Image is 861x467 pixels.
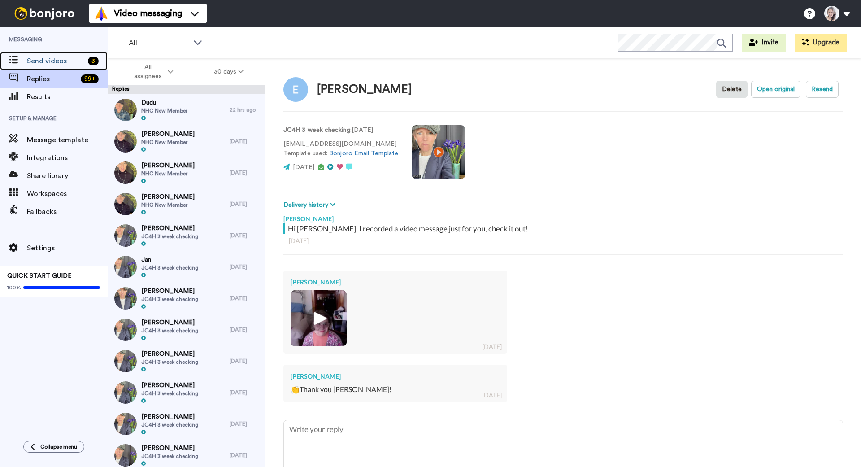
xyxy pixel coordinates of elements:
a: [PERSON_NAME]NHC New Member[DATE] [108,188,265,220]
span: JC4H 3 week checking [141,358,198,366]
span: All [129,38,189,48]
img: a46dc44f-86ac-4261-aa0c-bad26fe69ad2-thumb.jpg [114,319,137,341]
span: QUICK START GUIDE [7,273,72,279]
span: Settings [27,243,108,253]
button: 30 days [194,64,264,80]
img: cef5497f-72e8-4576-bb66-0610b0061566-thumb.jpg [114,161,137,184]
div: [DATE] [230,295,261,302]
div: [PERSON_NAME] [291,372,500,381]
div: 👏Thank you [PERSON_NAME]! [291,384,500,395]
span: [PERSON_NAME] [141,192,195,201]
img: 0295796c-4cdc-4b34-9ca8-1f602990bf41-thumb.jpg [114,99,137,121]
img: 1d25a6c5-1ac8-4ff5-aef9-950124568498-thumb.jpg [114,381,137,404]
img: b91ee628-f49c-4b79-b998-629ada68e780-thumb.jpg [114,256,137,278]
a: [PERSON_NAME]JC4H 3 week checking[DATE] [108,220,265,251]
span: Message template [27,135,108,145]
strong: JC4H 3 week checking [283,127,350,133]
span: JC4H 3 week checking [141,233,198,240]
span: [PERSON_NAME] [141,444,198,453]
div: [PERSON_NAME] [291,278,500,287]
div: [PERSON_NAME] [283,210,843,223]
button: Invite [742,34,786,52]
div: [DATE] [482,391,502,400]
div: [DATE] [230,389,261,396]
a: [PERSON_NAME]JC4H 3 week checking[DATE] [108,345,265,377]
img: bj-logo-header-white.svg [11,7,78,20]
span: Fallbacks [27,206,108,217]
span: JC4H 3 week checking [141,390,198,397]
span: NHC New Member [141,107,187,114]
div: [DATE] [230,452,261,459]
button: Open original [751,81,800,98]
span: [PERSON_NAME] [141,287,198,296]
span: NHC New Member [141,139,195,146]
img: ff63bc20-1605-4c0a-92f9-cf27369b7917-thumb.jpg [114,287,137,310]
img: b2ca8905-fbe3-4233-9f92-a675ed603c8b-thumb.jpg [114,130,137,153]
button: Delivery history [283,200,338,210]
span: Send videos [27,56,84,66]
div: [DATE] [230,420,261,428]
img: 4ac6e31b-6588-486b-b72a-092270ac17b6-thumb.jpg [114,193,137,215]
div: 3 [88,57,99,65]
img: ic_play_thick.png [306,306,331,331]
div: 99 + [81,74,99,83]
span: Share library [27,170,108,181]
button: Collapse menu [23,441,84,453]
button: All assignees [109,59,194,84]
span: Collapse menu [40,443,77,450]
div: [DATE] [230,201,261,208]
span: All assignees [130,63,166,81]
a: [PERSON_NAME]JC4H 3 week checking[DATE] [108,283,265,314]
span: 100% [7,284,21,291]
span: [PERSON_NAME] [141,349,198,358]
span: Results [27,92,108,102]
img: ffb279f1-8444-4e9d-8ba0-f8e757ec5699-thumb.jpg [114,444,137,467]
span: [PERSON_NAME] [141,161,195,170]
div: [DATE] [230,138,261,145]
div: [DATE] [289,236,838,245]
a: JanJC4H 3 week checking[DATE] [108,251,265,283]
span: Jan [141,255,198,264]
span: Video messaging [114,7,182,20]
img: vm-color.svg [94,6,109,21]
a: DuduNHC New Member22 hrs ago [108,94,265,126]
img: 1a014cbc-4ec9-40e2-8efa-19052dd01748-thumb.jpg [114,350,137,372]
button: Resend [806,81,839,98]
div: Replies [108,85,265,94]
div: [DATE] [230,358,261,365]
div: [DATE] [230,263,261,271]
a: Bonjoro Email Template [329,150,398,157]
span: JC4H 3 week checking [141,264,198,271]
a: [PERSON_NAME]JC4H 3 week checking[DATE] [108,314,265,345]
p: [EMAIL_ADDRESS][DOMAIN_NAME] Template used: [283,140,398,158]
img: e70e7ac0-94e1-498a-aadd-c9395f731b90-thumb.jpg [114,224,137,247]
a: [PERSON_NAME]NHC New Member[DATE] [108,157,265,188]
div: [DATE] [230,169,261,176]
p: : [DATE] [283,126,398,135]
span: [DATE] [293,164,314,170]
span: Replies [27,74,77,84]
button: Upgrade [795,34,847,52]
span: JC4H 3 week checking [141,327,198,334]
span: Integrations [27,153,108,163]
div: [PERSON_NAME] [317,83,412,96]
span: JC4H 3 week checking [141,421,198,428]
a: [PERSON_NAME]NHC New Member[DATE] [108,126,265,157]
img: 92997046-f73f-4992-81d6-5053e9863f23-thumb.jpg [114,413,137,435]
div: 22 hrs ago [230,106,261,113]
span: [PERSON_NAME] [141,318,198,327]
span: NHC New Member [141,170,195,177]
img: Image of Elizabeth [283,77,308,102]
span: NHC New Member [141,201,195,209]
div: Hi [PERSON_NAME], I recorded a video message just for you, check it out! [288,223,841,234]
div: [DATE] [230,232,261,239]
img: 6a79b757-4159-4fd2-87f7-a158260ecc4b-thumb.jpg [291,290,347,346]
button: Delete [716,81,748,98]
div: [DATE] [482,342,502,351]
span: [PERSON_NAME] [141,412,198,421]
span: JC4H 3 week checking [141,453,198,460]
span: [PERSON_NAME] [141,224,198,233]
div: [DATE] [230,326,261,333]
a: [PERSON_NAME]JC4H 3 week checking[DATE] [108,377,265,408]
